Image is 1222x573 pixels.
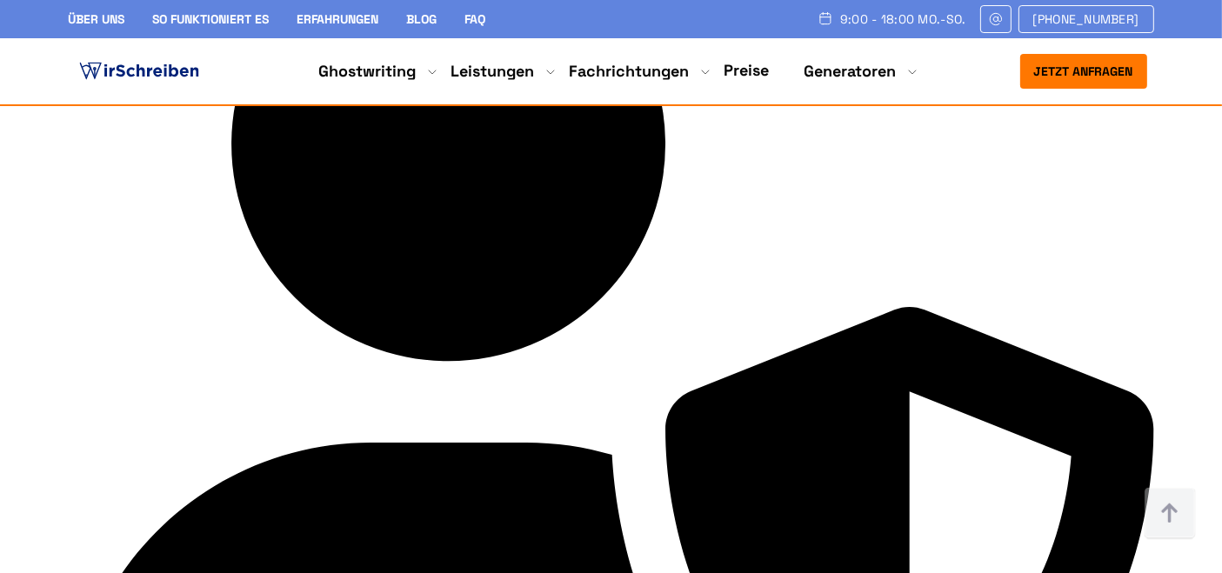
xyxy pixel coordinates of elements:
[1033,12,1139,26] span: [PHONE_NUMBER]
[451,61,535,82] a: Leistungen
[465,11,486,27] a: FAQ
[725,60,770,80] a: Preise
[407,11,437,27] a: Blog
[1020,54,1147,89] button: Jetzt anfragen
[570,61,690,82] a: Fachrichtungen
[988,12,1004,26] img: Email
[69,11,125,27] a: Über uns
[805,61,897,82] a: Generatoren
[297,11,379,27] a: Erfahrungen
[319,61,417,82] a: Ghostwriting
[840,12,966,26] span: 9:00 - 18:00 Mo.-So.
[1018,5,1154,33] a: [PHONE_NUMBER]
[818,11,833,25] img: Schedule
[76,58,203,84] img: logo ghostwriter-österreich
[153,11,270,27] a: So funktioniert es
[1144,488,1196,540] img: button top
